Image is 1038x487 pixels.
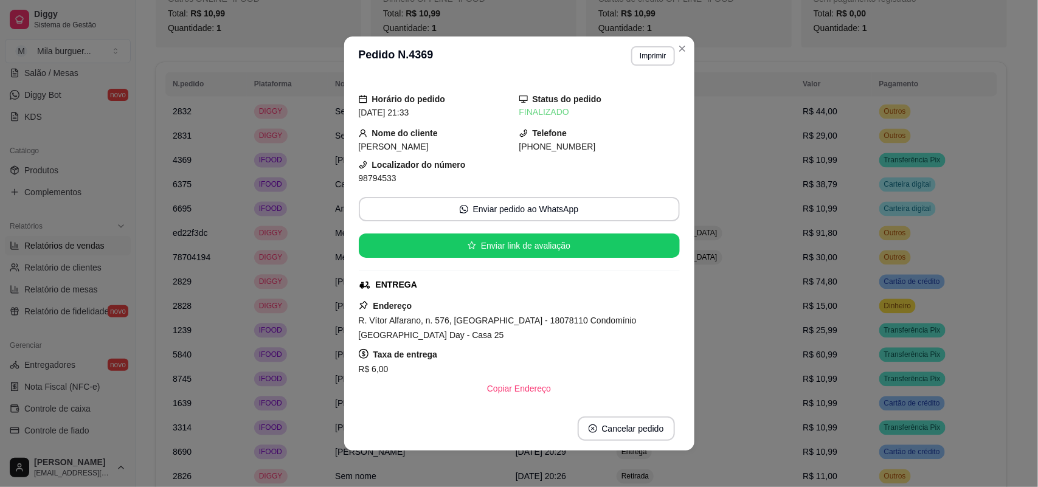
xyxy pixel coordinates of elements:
button: Imprimir [631,46,674,66]
strong: Telefone [533,128,567,138]
span: pushpin [359,300,368,310]
span: phone [519,129,528,137]
span: R$ 6,00 [359,364,389,374]
span: calendar [359,95,367,103]
span: whats-app [460,205,468,213]
strong: Horário do pedido [372,94,446,104]
span: dollar [359,349,368,359]
span: phone [359,161,367,169]
strong: Nome do cliente [372,128,438,138]
div: ENTREGA [376,278,417,291]
span: [PHONE_NUMBER] [519,142,596,151]
span: [PERSON_NAME] [359,142,429,151]
button: close-circleCancelar pedido [578,416,675,441]
strong: Localizador do número [372,160,466,170]
span: R. Vítor Alfarano, n. 576, [GEOGRAPHIC_DATA] - 18078110 Condomínio [GEOGRAPHIC_DATA] Day - Casa 25 [359,316,637,340]
span: desktop [519,95,528,103]
span: user [359,129,367,137]
span: close-circle [589,424,597,433]
button: Close [673,39,692,58]
button: Copiar Endereço [477,376,561,401]
button: whats-appEnviar pedido ao WhatsApp [359,197,680,221]
span: star [468,241,476,250]
div: FINALIZADO [519,106,680,119]
strong: Endereço [373,301,412,311]
strong: Status do pedido [533,94,602,104]
h3: Pedido N. 4369 [359,46,434,66]
strong: Taxa de entrega [373,350,438,359]
span: [DATE] 21:33 [359,108,409,117]
button: starEnviar link de avaliação [359,233,680,258]
span: 98794533 [359,173,396,183]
